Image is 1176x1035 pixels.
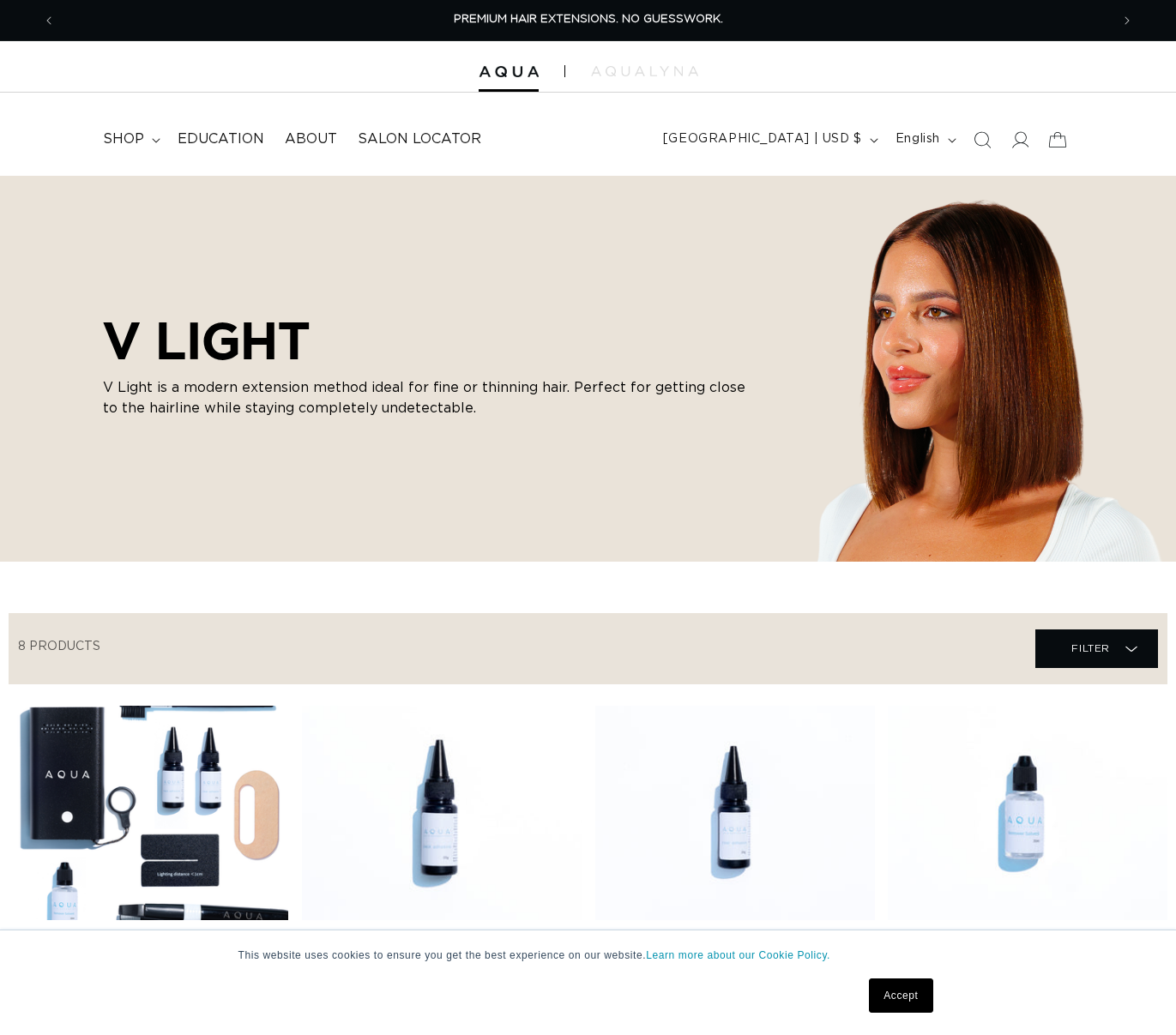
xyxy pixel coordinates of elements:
img: aqualyna.com [591,66,698,76]
span: 8 products [18,641,100,653]
p: This website uses cookies to ensure you get the best experience on our website. [238,948,938,963]
a: Education [167,120,274,159]
h2: V LIGHT [103,310,755,370]
a: Learn more about our Cookie Policy. [646,949,830,961]
button: Next announcement [1108,4,1146,37]
a: Salon Locator [347,120,492,159]
span: English [896,130,940,148]
summary: shop [93,120,167,159]
span: [GEOGRAPHIC_DATA] | USD $ [663,130,862,148]
p: V Light is a modern extension method ideal for fine or thinning hair. Perfect for getting close t... [103,377,755,418]
span: shop [103,130,144,148]
span: PREMIUM HAIR EXTENSIONS. NO GUESSWORK. [454,14,723,25]
summary: Search [963,121,1001,159]
button: [GEOGRAPHIC_DATA] | USD $ [653,123,885,156]
summary: Filter [1035,629,1158,668]
a: Accept [869,978,932,1013]
a: About [274,120,347,159]
span: Education [178,130,264,148]
button: Previous announcement [30,4,68,37]
span: Salon Locator [358,130,481,148]
span: Filter [1071,632,1110,665]
img: Aqua Hair Extensions [479,66,539,78]
span: About [285,130,337,148]
button: English [885,123,963,156]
